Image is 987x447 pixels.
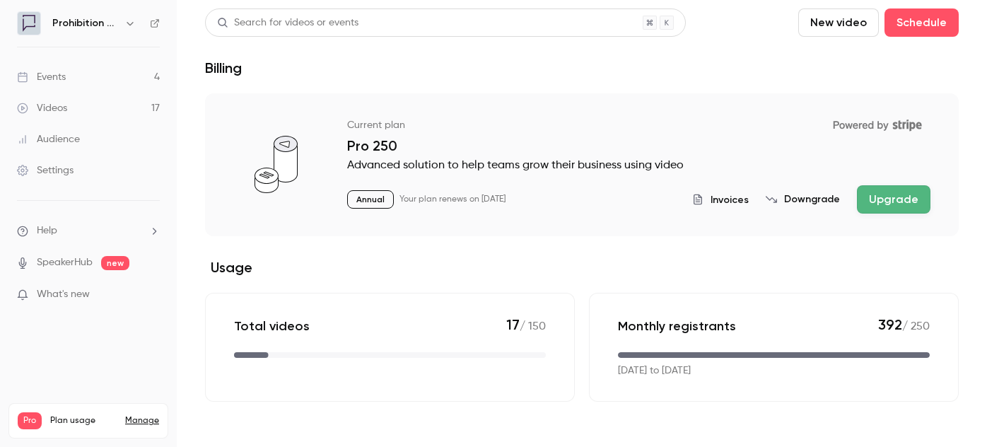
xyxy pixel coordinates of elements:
li: help-dropdown-opener [17,223,160,238]
span: 17 [506,316,520,333]
p: Pro 250 [347,137,930,154]
section: billing [205,93,959,402]
h1: Billing [205,59,242,76]
span: 392 [878,316,902,333]
p: / 250 [878,316,930,335]
span: Help [37,223,57,238]
h6: Prohibition PR [52,16,119,30]
div: Search for videos or events [217,16,358,30]
span: Pro [18,412,42,429]
img: Prohibition PR [18,12,40,35]
div: Settings [17,163,74,178]
a: SpeakerHub [37,255,93,270]
p: Monthly registrants [618,318,736,335]
h2: Usage [205,259,959,276]
p: Your plan renews on [DATE] [399,194,506,205]
div: Events [17,70,66,84]
button: Invoices [692,192,749,207]
p: Annual [347,190,394,209]
button: New video [798,8,879,37]
span: new [101,256,129,270]
a: Manage [125,415,159,426]
div: Videos [17,101,67,115]
p: [DATE] to [DATE] [618,364,691,378]
button: Downgrade [766,192,840,207]
p: Advanced solution to help teams grow their business using video [347,157,930,174]
p: / 150 [506,316,546,335]
button: Schedule [884,8,959,37]
span: Plan usage [50,415,117,426]
p: Total videos [234,318,310,335]
span: Invoices [711,192,749,207]
span: What's new [37,287,90,302]
div: Audience [17,132,80,146]
button: Upgrade [857,185,930,214]
p: Current plan [347,118,405,132]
